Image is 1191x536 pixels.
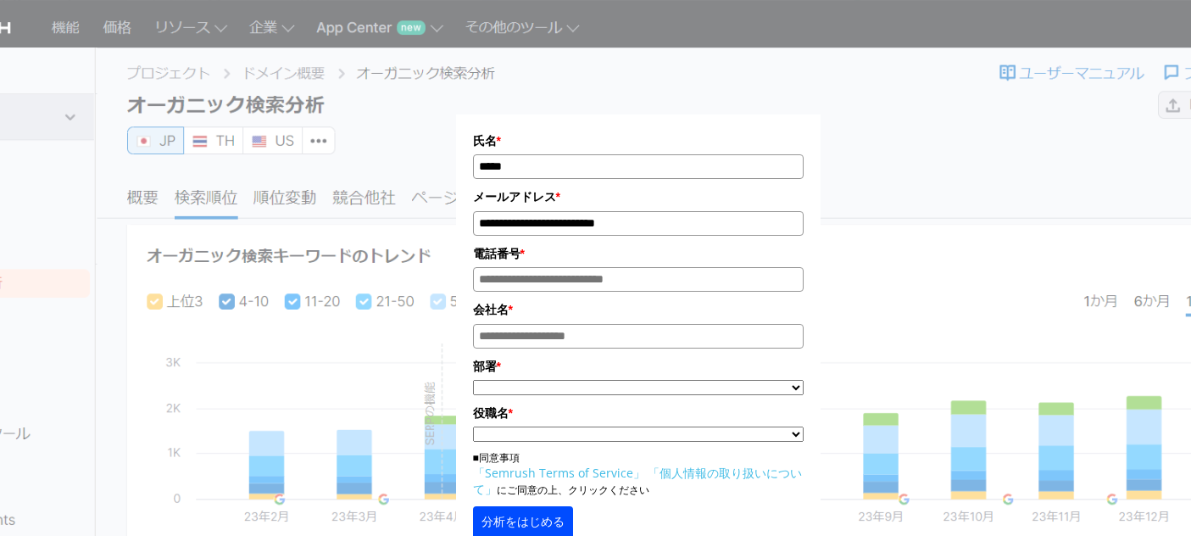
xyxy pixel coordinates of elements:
[473,357,804,376] label: 部署
[473,300,804,319] label: 会社名
[473,187,804,206] label: メールアドレス
[473,404,804,422] label: 役職名
[473,465,802,497] a: 「個人情報の取り扱いについて」
[473,465,645,481] a: 「Semrush Terms of Service」
[473,450,804,498] p: ■同意事項 にご同意の上、クリックください
[473,131,804,150] label: 氏名
[473,244,804,263] label: 電話番号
